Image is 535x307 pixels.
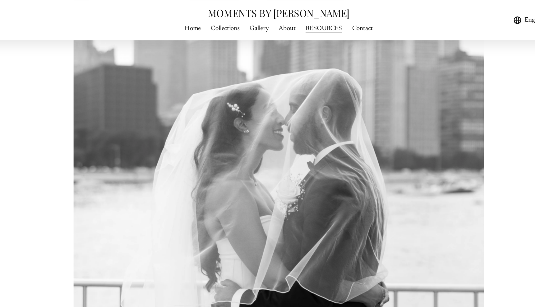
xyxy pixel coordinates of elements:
span: English [488,14,506,22]
span: Gallery [242,21,258,30]
a: folder dropdown [242,21,258,30]
a: Contact [333,21,352,30]
a: Home [183,21,198,30]
a: About [268,21,283,30]
a: Collections [207,21,232,30]
a: RESOURCES [292,21,325,30]
div: language picker [478,13,514,23]
a: MOMENTS BY [PERSON_NAME] [204,6,331,17]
